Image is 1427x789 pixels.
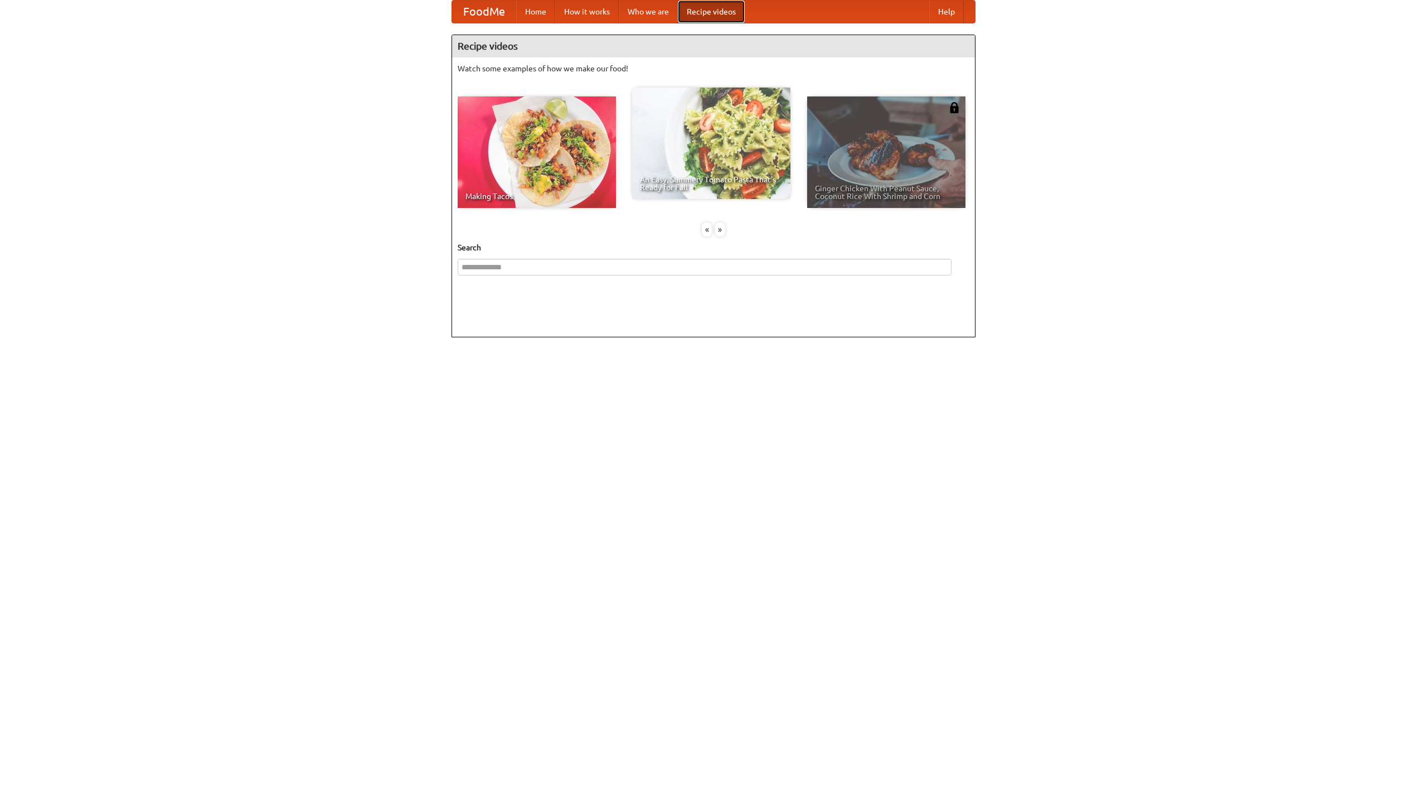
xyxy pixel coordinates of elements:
a: Recipe videos [678,1,745,23]
a: An Easy, Summery Tomato Pasta That's Ready for Fall [632,88,790,199]
a: FoodMe [452,1,516,23]
h5: Search [458,242,969,253]
a: Making Tacos [458,96,616,208]
img: 483408.png [949,102,960,113]
a: Who we are [619,1,678,23]
div: » [715,222,725,236]
p: Watch some examples of how we make our food! [458,63,969,74]
span: Making Tacos [465,192,608,200]
a: How it works [555,1,619,23]
a: Home [516,1,555,23]
a: Help [929,1,964,23]
h4: Recipe videos [452,35,975,57]
span: An Easy, Summery Tomato Pasta That's Ready for Fall [640,176,783,191]
div: « [702,222,712,236]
